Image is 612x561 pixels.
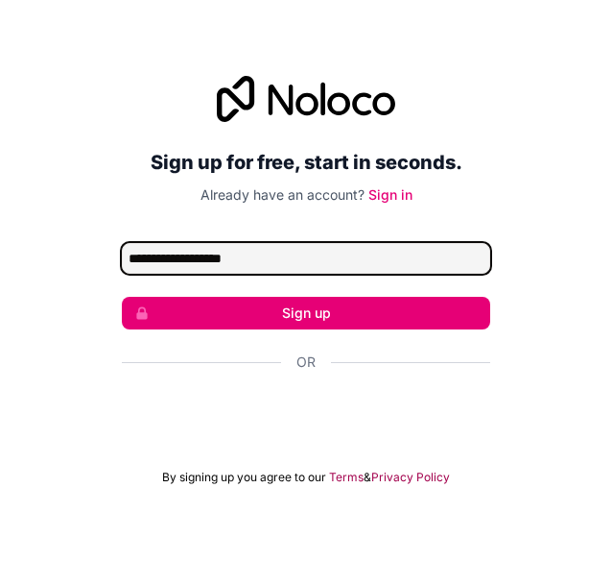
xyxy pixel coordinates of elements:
[371,470,450,485] a: Privacy Policy
[296,353,316,372] span: Or
[122,145,490,180] h2: Sign up for free, start in seconds.
[122,243,490,274] input: Email address
[364,470,371,485] span: &
[162,470,326,485] span: By signing up you agree to our
[200,186,365,203] span: Already have an account?
[122,297,490,329] button: Sign up
[329,470,364,485] a: Terms
[368,186,412,203] a: Sign in
[112,393,500,435] iframe: Sign in with Google Button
